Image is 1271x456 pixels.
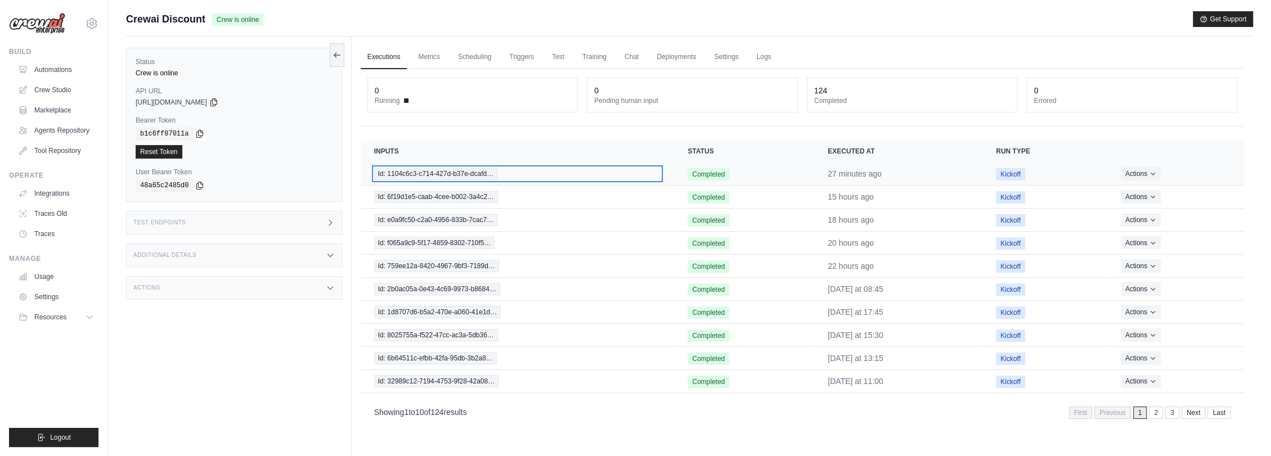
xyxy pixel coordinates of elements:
[14,308,98,326] button: Resources
[688,353,729,365] span: Completed
[996,191,1025,204] span: Kickoff
[688,237,729,250] span: Completed
[996,260,1025,273] span: Kickoff
[361,46,407,69] a: Executions
[674,140,814,162] th: Status
[996,283,1025,296] span: Kickoff
[34,313,66,322] span: Resources
[707,46,745,69] a: Settings
[374,260,661,272] a: View execution details for Id
[1069,407,1230,419] nav: Pagination
[828,215,874,224] time: September 21, 2025 at 15:30 GMT-3
[14,142,98,160] a: Tool Repository
[1133,407,1147,419] span: 1
[688,329,729,342] span: Completed
[1121,328,1161,342] button: Actions for execution
[14,121,98,139] a: Agents Repository
[688,376,729,388] span: Completed
[133,252,196,259] h3: Additional Details
[136,116,333,125] label: Bearer Token
[361,398,1244,426] nav: Pagination
[688,306,729,319] span: Completed
[374,168,497,180] span: Id: 1104c6c3-c714-427d-b37e-dcafd…
[136,145,182,159] a: Reset Token
[212,13,263,26] span: Crew is online
[1215,402,1271,456] div: Widget de chat
[828,354,883,363] time: September 20, 2025 at 13:15 GMT-3
[14,225,98,243] a: Traces
[814,140,982,162] th: Executed at
[618,46,645,69] a: Chat
[374,237,661,249] a: View execution details for Id
[133,219,186,226] h3: Test Endpoints
[688,260,729,273] span: Completed
[1207,407,1230,419] a: Last
[545,46,571,69] a: Test
[1094,407,1131,419] span: Previous
[1121,305,1161,319] button: Actions for execution
[374,191,661,203] a: View execution details for Id
[982,140,1107,162] th: Run Type
[688,191,729,204] span: Completed
[650,46,703,69] a: Deployments
[14,184,98,202] a: Integrations
[828,285,883,294] time: September 21, 2025 at 08:45 GMT-3
[1121,374,1161,388] button: Actions for execution
[404,408,408,417] span: 1
[1165,407,1179,419] a: 3
[1121,213,1161,227] button: Actions for execution
[1121,190,1161,204] button: Actions for execution
[828,238,874,247] time: September 21, 2025 at 13:15 GMT-3
[1034,85,1038,96] div: 0
[374,407,467,418] p: Showing to of results
[361,140,1244,426] section: Crew executions table
[136,179,193,192] code: 48a65c2485d0
[1182,407,1206,419] a: Next
[374,168,661,180] a: View execution details for Id
[374,375,499,387] span: Id: 32989c12-7194-4753-9f28-42a08…
[126,11,205,27] span: Crewai Discount
[688,214,729,227] span: Completed
[1193,11,1253,27] button: Get Support
[1034,96,1230,105] dt: Errored
[374,260,499,272] span: Id: 759ee12a-8420-4967-9bf3-7189d…
[1121,282,1161,296] button: Actions for execution
[451,46,498,69] a: Scheduling
[996,376,1025,388] span: Kickoff
[14,61,98,79] a: Automations
[374,214,497,226] span: Id: e0a9fc50-c2a0-4956-833b-7cac7…
[996,168,1025,180] span: Kickoff
[814,85,827,96] div: 124
[828,192,874,201] time: September 21, 2025 at 17:45 GMT-3
[136,127,193,141] code: b1c6ff87011a
[374,352,497,364] span: Id: 6b64511c-efbb-42fa-95db-3b2a8…
[996,214,1025,227] span: Kickoff
[374,306,501,318] span: Id: 1d8707d6-b5a2-470e-a060-41e1d…
[374,329,661,341] a: View execution details for Id
[374,352,661,364] a: View execution details for Id
[1121,236,1161,250] button: Actions for execution
[375,96,400,105] span: Running
[136,87,333,96] label: API URL
[9,254,98,263] div: Manage
[133,285,160,291] h3: Actions
[828,377,883,386] time: September 20, 2025 at 11:00 GMT-3
[1121,167,1161,180] button: Actions for execution
[415,408,424,417] span: 10
[361,140,675,162] th: Inputs
[750,46,778,69] a: Logs
[996,353,1025,365] span: Kickoff
[374,329,498,341] span: Id: 8025755a-f522-47cc-ac3a-5db36…
[9,428,98,447] button: Logout
[1121,259,1161,273] button: Actions for execution
[136,98,207,107] span: [URL][DOMAIN_NAME]
[430,408,443,417] span: 124
[594,96,791,105] dt: Pending human input
[828,261,874,270] time: September 21, 2025 at 11:00 GMT-3
[828,331,883,340] time: September 20, 2025 at 15:30 GMT-3
[996,237,1025,250] span: Kickoff
[136,168,333,177] label: User Bearer Token
[374,306,661,318] a: View execution details for Id
[1215,402,1271,456] iframe: Chat Widget
[374,375,661,387] a: View execution details for Id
